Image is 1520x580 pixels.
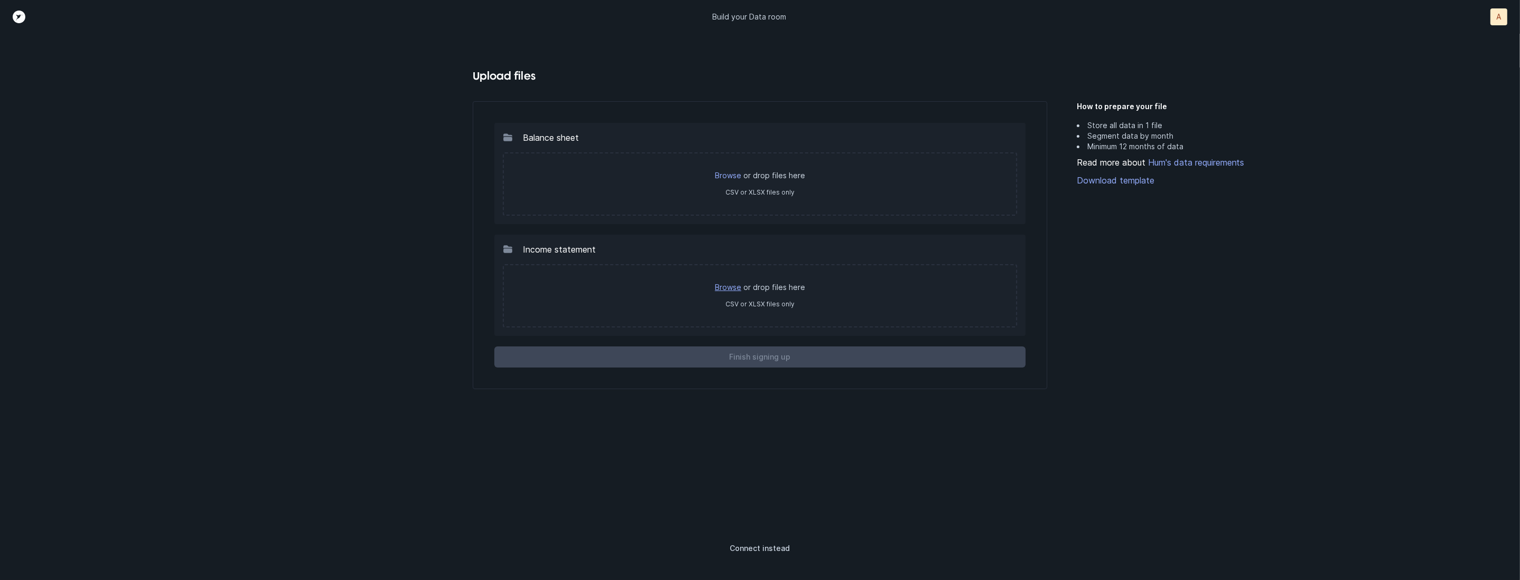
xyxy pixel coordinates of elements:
[1077,101,1393,112] h5: How to prepare your file
[725,188,795,196] label: CSV or XLSX files only
[729,351,790,363] p: Finish signing up
[523,131,579,144] p: Balance sheet
[730,542,790,555] p: Connect instead
[1077,156,1393,169] div: Read more about
[1077,174,1393,187] a: Download template
[494,538,1026,559] button: Connect instead
[1145,157,1245,168] a: Hum's data requirements
[514,170,1005,181] p: or drop files here
[1077,131,1393,141] li: Segment data by month
[473,67,1047,84] h4: Upload files
[1497,12,1502,22] p: A
[514,282,1005,293] p: or drop files here
[725,300,795,308] label: CSV or XLSX files only
[1077,141,1393,152] li: Minimum 12 months of data
[713,12,787,22] p: Build your Data room
[494,346,1025,368] button: Finish signing up
[715,171,741,180] a: Browse
[715,283,741,292] a: Browse
[523,243,596,256] p: Income statement
[1490,8,1507,25] button: A
[1077,120,1393,131] li: Store all data in 1 file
